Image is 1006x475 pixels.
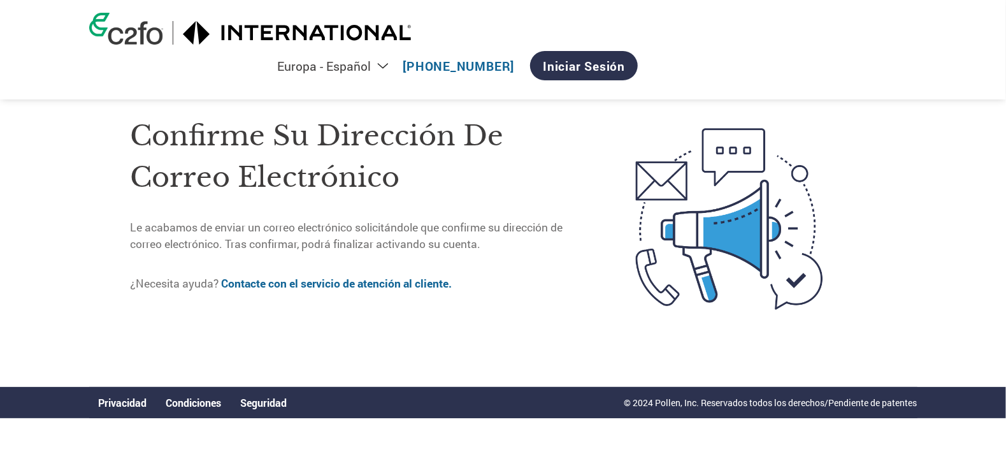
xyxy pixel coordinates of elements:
img: c2fo logo [89,13,163,45]
a: Condiciones [166,396,222,409]
p: © 2024 Pollen, Inc. Reservados todos los derechos/Pendiente de patentes [624,396,917,409]
a: Iniciar sesión [530,51,638,80]
img: International Motors, LLC. [183,21,412,45]
a: [PHONE_NUMBER] [403,58,515,74]
a: Privacidad [99,396,147,409]
a: Seguridad [241,396,287,409]
h1: Confirme su dirección de correo electrónico [131,115,582,198]
a: Contacte con el servicio de atención al cliente. [222,276,452,291]
p: ¿Necesita ayuda? [131,275,582,292]
img: open-email [582,105,876,332]
p: Le acabamos de enviar un correo electrónico solicitándole que confirme su dirección de correo ele... [131,219,582,253]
